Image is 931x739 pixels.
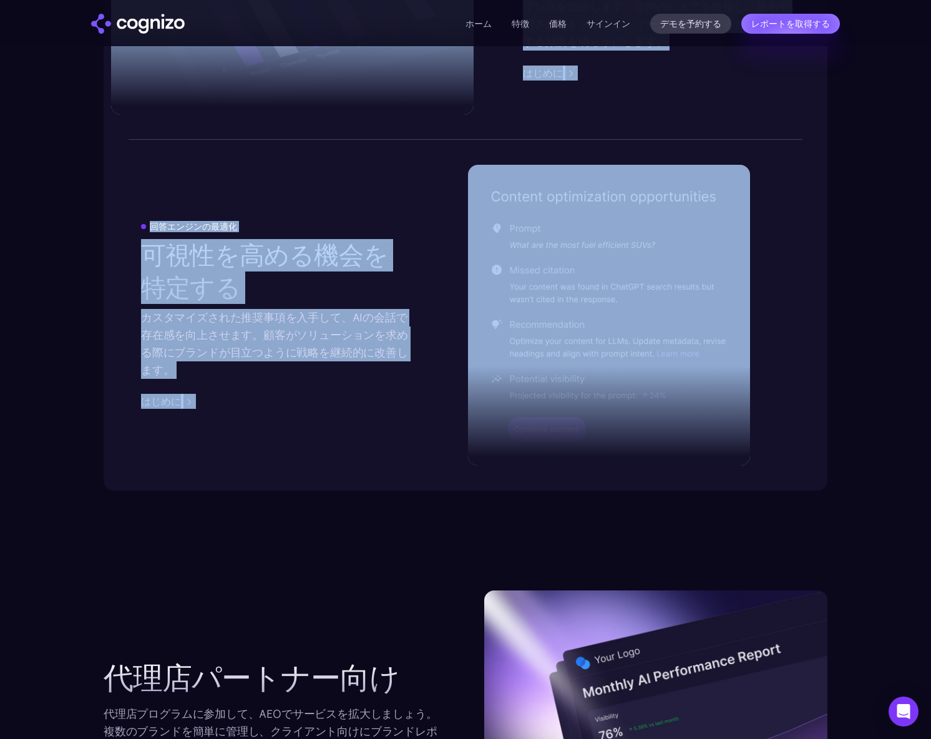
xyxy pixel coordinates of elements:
a: ホーム [91,14,185,34]
img: cognizoロゴ [91,14,185,34]
a: はじめに [523,66,578,81]
div: はじめに [141,394,181,409]
a: 特徴 [512,18,529,29]
div: 回答エンジンの最適化 [150,222,237,232]
a: サインイン [587,16,630,31]
a: はじめに [141,394,196,409]
a: ホーム [465,18,492,29]
h2: 可視性を高める機会を特定する [141,239,408,304]
a: レポートを取得する [741,14,840,34]
div: カスタマイズされた推奨事項を入手して、AIの会話で存在感を向上させます。顧客がソリューションを求める際にブランドが目立つように戦略を継続的に改善します。 [141,309,408,379]
a: 価格 [549,18,567,29]
div: オープンインターホンメッセンジャー [889,697,919,727]
a: デモを予約する [650,14,731,34]
img: LLMのコンテンツ最適化 [468,165,750,465]
h2: 代理店パートナー向け [104,660,447,695]
div: はじめに [523,66,563,81]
